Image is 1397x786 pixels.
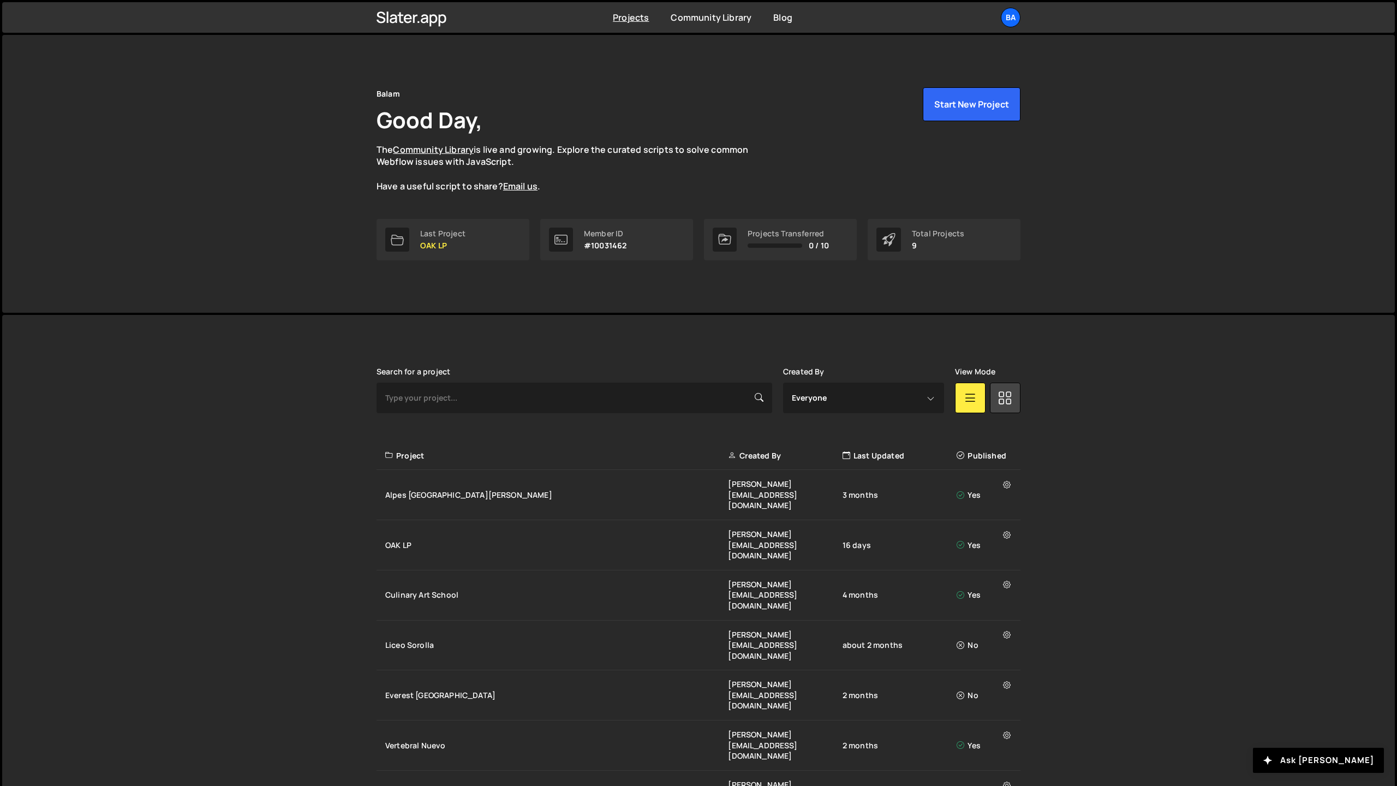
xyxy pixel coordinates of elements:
[748,229,829,238] div: Projects Transferred
[843,540,957,551] div: 16 days
[377,470,1020,520] a: Alpes [GEOGRAPHIC_DATA][PERSON_NAME] [PERSON_NAME][EMAIL_ADDRESS][DOMAIN_NAME] 3 months Yes
[728,729,842,761] div: [PERSON_NAME][EMAIL_ADDRESS][DOMAIN_NAME]
[385,640,728,651] div: Liceo Sorolla
[957,690,1014,701] div: No
[957,640,1014,651] div: No
[957,490,1014,501] div: Yes
[957,589,1014,600] div: Yes
[385,690,728,701] div: Everest [GEOGRAPHIC_DATA]
[377,367,450,376] label: Search for a project
[728,479,842,511] div: [PERSON_NAME][EMAIL_ADDRESS][DOMAIN_NAME]
[377,670,1020,720] a: Everest [GEOGRAPHIC_DATA] [PERSON_NAME][EMAIL_ADDRESS][DOMAIN_NAME] 2 months No
[503,180,538,192] a: Email us
[843,490,957,501] div: 3 months
[728,679,842,711] div: [PERSON_NAME][EMAIL_ADDRESS][DOMAIN_NAME]
[377,144,769,193] p: The is live and growing. Explore the curated scripts to solve common Webflow issues with JavaScri...
[912,229,964,238] div: Total Projects
[584,229,626,238] div: Member ID
[385,540,728,551] div: OAK LP
[377,520,1020,570] a: OAK LP [PERSON_NAME][EMAIL_ADDRESS][DOMAIN_NAME] 16 days Yes
[843,690,957,701] div: 2 months
[377,720,1020,771] a: Vertebral Nuevo [PERSON_NAME][EMAIL_ADDRESS][DOMAIN_NAME] 2 months Yes
[584,241,626,250] p: #10031462
[728,579,842,611] div: [PERSON_NAME][EMAIL_ADDRESS][DOMAIN_NAME]
[385,450,728,461] div: Project
[385,589,728,600] div: Culinary Art School
[957,740,1014,751] div: Yes
[843,450,957,461] div: Last Updated
[923,87,1020,121] button: Start New Project
[377,621,1020,671] a: Liceo Sorolla [PERSON_NAME][EMAIL_ADDRESS][DOMAIN_NAME] about 2 months No
[728,629,842,662] div: [PERSON_NAME][EMAIL_ADDRESS][DOMAIN_NAME]
[377,105,482,135] h1: Good Day,
[773,11,792,23] a: Blog
[377,219,529,260] a: Last Project OAK LP
[809,241,829,250] span: 0 / 10
[393,144,474,156] a: Community Library
[385,490,728,501] div: Alpes [GEOGRAPHIC_DATA][PERSON_NAME]
[843,589,957,600] div: 4 months
[957,450,1014,461] div: Published
[420,229,465,238] div: Last Project
[955,367,995,376] label: View Mode
[912,241,964,250] p: 9
[957,540,1014,551] div: Yes
[377,383,772,413] input: Type your project...
[843,640,957,651] div: about 2 months
[728,450,842,461] div: Created By
[385,740,728,751] div: Vertebral Nuevo
[377,87,400,100] div: Balam
[420,241,465,250] p: OAK LP
[1253,748,1384,773] button: Ask [PERSON_NAME]
[1001,8,1020,27] a: Ba
[377,570,1020,621] a: Culinary Art School [PERSON_NAME][EMAIL_ADDRESS][DOMAIN_NAME] 4 months Yes
[671,11,751,23] a: Community Library
[728,529,842,561] div: [PERSON_NAME][EMAIL_ADDRESS][DOMAIN_NAME]
[783,367,825,376] label: Created By
[613,11,649,23] a: Projects
[843,740,957,751] div: 2 months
